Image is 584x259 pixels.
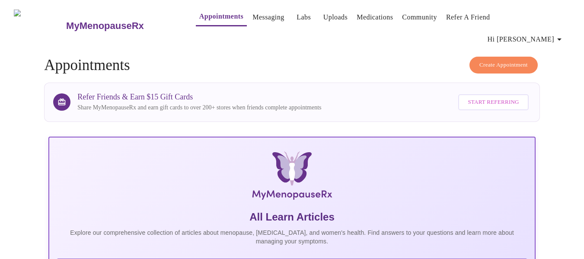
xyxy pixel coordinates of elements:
[77,103,321,112] p: Share MyMenopauseRx and earn gift cards to over 200+ stores when friends complete appointments
[65,11,179,41] a: MyMenopauseRx
[484,31,568,48] button: Hi [PERSON_NAME]
[458,94,528,110] button: Start Referring
[479,60,528,70] span: Create Appointment
[320,9,351,26] button: Uploads
[196,8,247,26] button: Appointments
[488,33,565,45] span: Hi [PERSON_NAME]
[443,9,494,26] button: Refer a Friend
[357,11,393,23] a: Medications
[77,93,321,102] h3: Refer Friends & Earn $15 Gift Cards
[353,9,396,26] button: Medications
[129,151,454,203] img: MyMenopauseRx Logo
[66,20,144,32] h3: MyMenopauseRx
[14,10,65,42] img: MyMenopauseRx Logo
[199,10,243,22] a: Appointments
[468,97,519,107] span: Start Referring
[446,11,490,23] a: Refer a Friend
[469,57,538,74] button: Create Appointment
[44,57,540,74] h4: Appointments
[249,9,287,26] button: Messaging
[399,9,440,26] button: Community
[56,210,528,224] h5: All Learn Articles
[252,11,284,23] a: Messaging
[56,228,528,246] p: Explore our comprehensive collection of articles about menopause, [MEDICAL_DATA], and women's hea...
[323,11,348,23] a: Uploads
[456,90,530,115] a: Start Referring
[402,11,437,23] a: Community
[297,11,311,23] a: Labs
[290,9,318,26] button: Labs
